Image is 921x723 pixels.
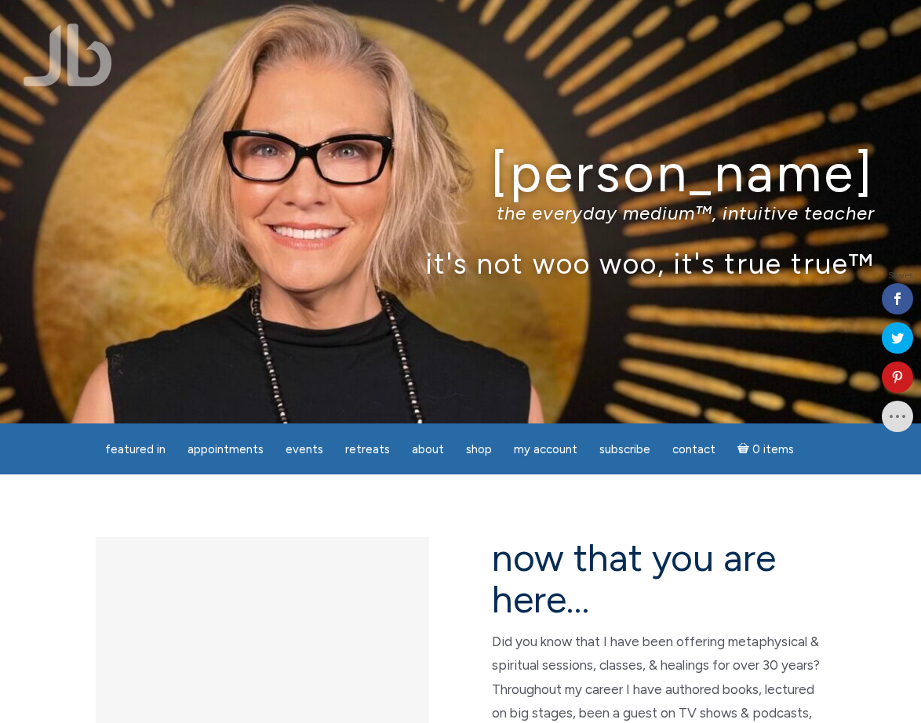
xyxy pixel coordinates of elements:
span: Subscribe [599,442,650,456]
a: My Account [504,434,587,465]
a: Cart0 items [728,433,803,465]
a: Contact [663,434,725,465]
span: Events [286,442,323,456]
span: 0 items [752,444,794,456]
span: Shares [888,272,913,280]
p: it's not woo woo, it's true true™ [46,246,875,280]
h2: now that you are here… [492,537,825,620]
a: Retreats [336,434,399,465]
span: Appointments [187,442,264,456]
span: Shop [466,442,492,456]
span: featured in [105,442,166,456]
a: Shop [457,434,501,465]
span: Retreats [345,442,390,456]
a: Appointments [178,434,273,465]
i: Cart [737,442,752,456]
img: Jamie Butler. The Everyday Medium [24,24,112,86]
h1: [PERSON_NAME] [46,144,875,202]
span: About [412,442,444,456]
a: featured in [96,434,175,465]
a: Subscribe [590,434,660,465]
span: My Account [514,442,577,456]
a: Events [276,434,333,465]
a: About [402,434,453,465]
p: the everyday medium™, intuitive teacher [46,202,875,224]
span: Contact [672,442,715,456]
